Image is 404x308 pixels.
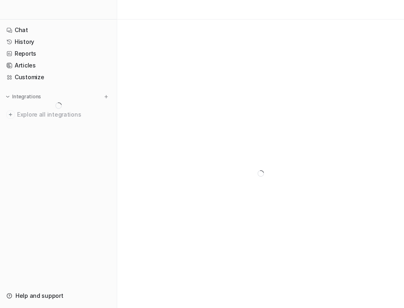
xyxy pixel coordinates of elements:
[3,60,114,71] a: Articles
[3,93,44,101] button: Integrations
[3,290,114,301] a: Help and support
[3,48,114,59] a: Reports
[3,24,114,36] a: Chat
[3,72,114,83] a: Customize
[5,94,11,100] img: expand menu
[7,111,15,119] img: explore all integrations
[103,94,109,100] img: menu_add.svg
[12,93,41,100] p: Integrations
[3,36,114,48] a: History
[3,109,114,120] a: Explore all integrations
[17,108,110,121] span: Explore all integrations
